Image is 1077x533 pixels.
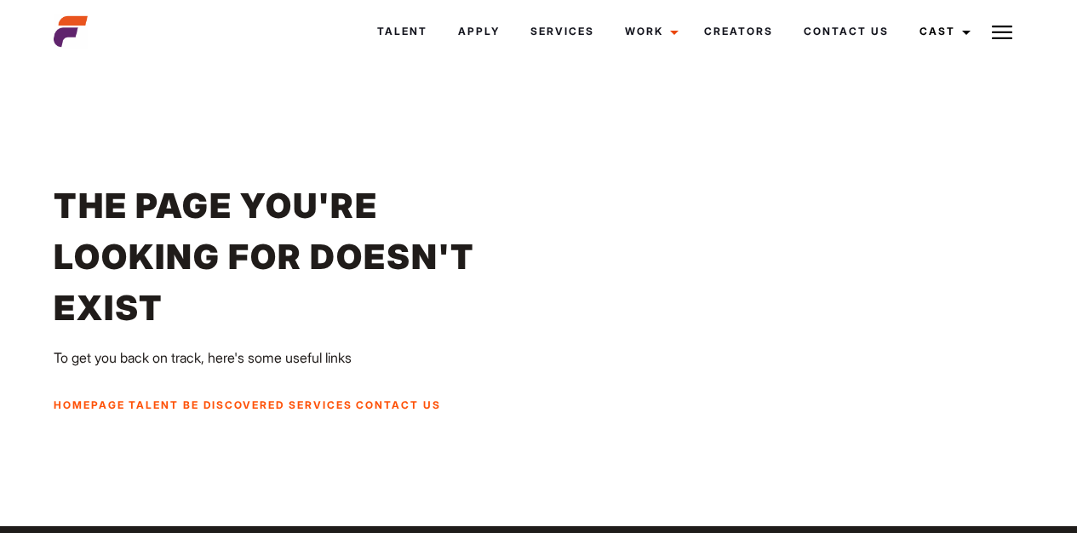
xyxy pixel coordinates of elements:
[183,398,284,411] a: Be Discovered
[129,398,179,411] a: Talent
[992,22,1012,43] img: Burger icon
[54,14,88,49] img: cropped-aefm-brand-fav-22-square.png
[515,9,610,54] a: Services
[904,9,981,54] a: Cast
[54,181,539,334] h1: The page you're looking for doesn't exist
[610,9,689,54] a: Work
[362,9,443,54] a: Talent
[356,398,441,411] a: Contact Us
[289,398,352,411] a: Services
[54,347,1024,368] p: To get you back on track, here's some useful links
[443,9,515,54] a: Apply
[788,9,904,54] a: Contact Us
[689,9,788,54] a: Creators
[54,398,125,411] a: Homepage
